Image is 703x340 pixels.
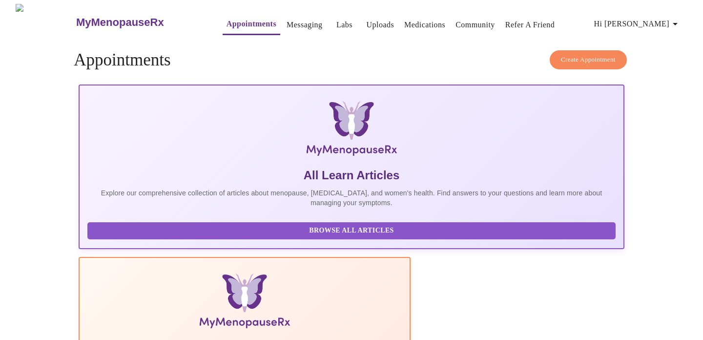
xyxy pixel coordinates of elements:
[75,5,203,40] a: MyMenopauseRx
[501,15,559,35] button: Refer a Friend
[87,222,616,239] button: Browse All Articles
[505,18,555,32] a: Refer a Friend
[223,14,280,35] button: Appointments
[74,50,629,70] h4: Appointments
[287,18,322,32] a: Messaging
[590,14,685,34] button: Hi [PERSON_NAME]
[87,226,618,234] a: Browse All Articles
[404,18,445,32] a: Medications
[550,50,627,69] button: Create Appointment
[400,15,449,35] button: Medications
[452,15,499,35] button: Community
[97,225,606,237] span: Browse All Articles
[363,15,398,35] button: Uploads
[561,54,616,65] span: Create Appointment
[16,4,75,41] img: MyMenopauseRx Logo
[455,18,495,32] a: Community
[283,15,326,35] button: Messaging
[336,18,352,32] a: Labs
[329,15,360,35] button: Labs
[76,16,164,29] h3: MyMenopauseRx
[169,101,534,160] img: MyMenopauseRx Logo
[367,18,394,32] a: Uploads
[87,188,616,208] p: Explore our comprehensive collection of articles about menopause, [MEDICAL_DATA], and women's hea...
[594,17,681,31] span: Hi [PERSON_NAME]
[137,274,351,332] img: Menopause Manual
[227,17,276,31] a: Appointments
[87,168,616,183] h5: All Learn Articles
